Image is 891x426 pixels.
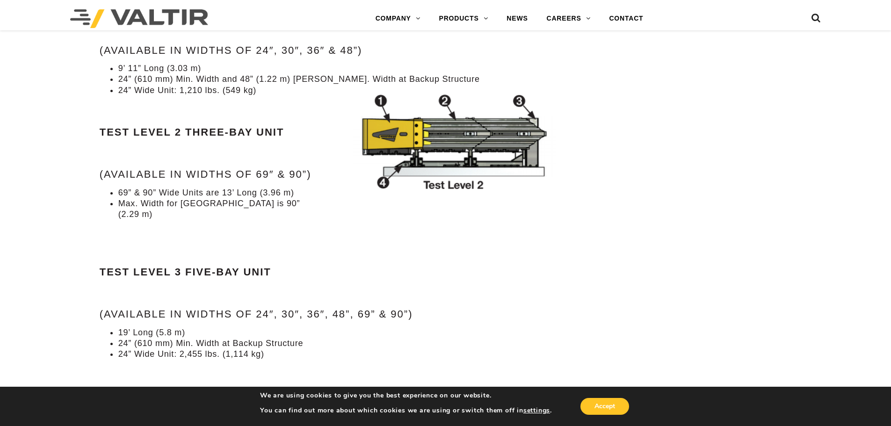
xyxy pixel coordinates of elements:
[260,406,552,415] p: You can find out more about which cookies we are using or switch them off in .
[537,9,600,28] a: CAREERS
[118,74,569,85] li: 24” (610 mm) Min. Width and 48” (1.22 m) [PERSON_NAME]. Width at Backup Structure
[523,406,550,415] button: settings
[118,338,569,349] li: 24” (610 mm) Min. Width at Backup Structure
[100,169,569,180] h4: (Available in widths of 69″ & 90”)
[600,9,652,28] a: CONTACT
[497,9,537,28] a: NEWS
[118,349,569,360] li: 24” Wide Unit: 2,455 lbs. (1,114 kg)
[100,266,271,278] strong: Test Level 3 Five-Bay Unit
[260,391,552,400] p: We are using cookies to give you the best experience on our website.
[100,45,569,56] h4: (Available in widths of 24″, 30″, 36″ & 48”)
[366,9,430,28] a: COMPANY
[100,309,569,320] h4: (Available in widths of 24″, 30″, 36″, 48”, 69” & 90”)
[118,63,569,74] li: 9’ 11” Long (3.03 m)
[580,398,629,415] button: Accept
[70,9,208,28] img: Valtir
[100,126,284,138] strong: Test Level 2 Three-Bay Unit
[118,327,569,338] li: 19’ Long (5.8 m)
[118,85,569,96] li: 24” Wide Unit: 1,210 lbs. (549 kg)
[430,9,498,28] a: PRODUCTS
[118,188,569,198] li: 69” & 90” Wide Units are 13’ Long (3.96 m)
[118,198,569,220] li: Max. Width for [GEOGRAPHIC_DATA] is 90” (2.29 m)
